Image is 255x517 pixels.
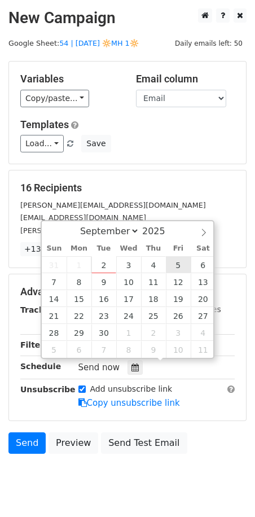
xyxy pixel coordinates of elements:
strong: Schedule [20,362,61,371]
span: October 3, 2025 [166,324,191,341]
span: September 2, 2025 [91,256,116,273]
span: October 2, 2025 [141,324,166,341]
span: September 6, 2025 [191,256,216,273]
small: [EMAIL_ADDRESS][DOMAIN_NAME] [20,213,146,222]
input: Year [139,226,180,236]
a: Copy/paste... [20,90,89,107]
span: September 8, 2025 [67,273,91,290]
span: September 30, 2025 [91,324,116,341]
span: Fri [166,245,191,252]
span: September 29, 2025 [67,324,91,341]
small: [PERSON_NAME][EMAIL_ADDRESS][DOMAIN_NAME] [20,201,206,209]
span: October 1, 2025 [116,324,141,341]
span: September 15, 2025 [67,290,91,307]
small: Google Sheet: [8,39,139,47]
strong: Tracking [20,305,58,314]
span: September 28, 2025 [42,324,67,341]
span: September 3, 2025 [116,256,141,273]
span: Mon [67,245,91,252]
span: Wed [116,245,141,252]
h5: Email column [136,73,235,85]
span: October 9, 2025 [141,341,166,358]
span: September 10, 2025 [116,273,141,290]
span: September 11, 2025 [141,273,166,290]
span: September 16, 2025 [91,290,116,307]
span: September 19, 2025 [166,290,191,307]
span: September 20, 2025 [191,290,216,307]
span: Sat [191,245,216,252]
a: Send Test Email [101,432,187,454]
span: Send now [78,362,120,373]
strong: Unsubscribe [20,385,76,394]
span: October 4, 2025 [191,324,216,341]
h2: New Campaign [8,8,247,28]
span: September 17, 2025 [116,290,141,307]
span: September 24, 2025 [116,307,141,324]
span: October 5, 2025 [42,341,67,358]
strong: Filters [20,340,49,349]
span: September 22, 2025 [67,307,91,324]
button: Save [81,135,111,152]
h5: Variables [20,73,119,85]
span: September 1, 2025 [67,256,91,273]
span: October 7, 2025 [91,341,116,358]
span: October 8, 2025 [116,341,141,358]
h5: 16 Recipients [20,182,235,194]
iframe: Chat Widget [199,463,255,517]
h5: Advanced [20,286,235,298]
label: Add unsubscribe link [90,383,173,395]
span: October 11, 2025 [191,341,216,358]
a: Preview [49,432,98,454]
span: September 14, 2025 [42,290,67,307]
small: [PERSON_NAME][EMAIL_ADDRESS][DOMAIN_NAME] [20,226,206,235]
span: September 25, 2025 [141,307,166,324]
a: Templates [20,119,69,130]
span: Thu [141,245,166,252]
span: September 7, 2025 [42,273,67,290]
a: Load... [20,135,64,152]
a: 54 | [DATE] 🔆MH 1🔆 [59,39,139,47]
span: September 9, 2025 [91,273,116,290]
span: September 21, 2025 [42,307,67,324]
span: September 4, 2025 [141,256,166,273]
span: Daily emails left: 50 [171,37,247,50]
span: September 18, 2025 [141,290,166,307]
span: September 13, 2025 [191,273,216,290]
a: Daily emails left: 50 [171,39,247,47]
label: UTM Codes [177,304,221,316]
span: Tue [91,245,116,252]
span: September 5, 2025 [166,256,191,273]
span: September 26, 2025 [166,307,191,324]
span: September 23, 2025 [91,307,116,324]
a: +13 more [20,242,68,256]
a: Send [8,432,46,454]
span: October 6, 2025 [67,341,91,358]
span: Sun [42,245,67,252]
span: August 31, 2025 [42,256,67,273]
span: September 12, 2025 [166,273,191,290]
a: Copy unsubscribe link [78,398,180,408]
span: September 27, 2025 [191,307,216,324]
span: October 10, 2025 [166,341,191,358]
